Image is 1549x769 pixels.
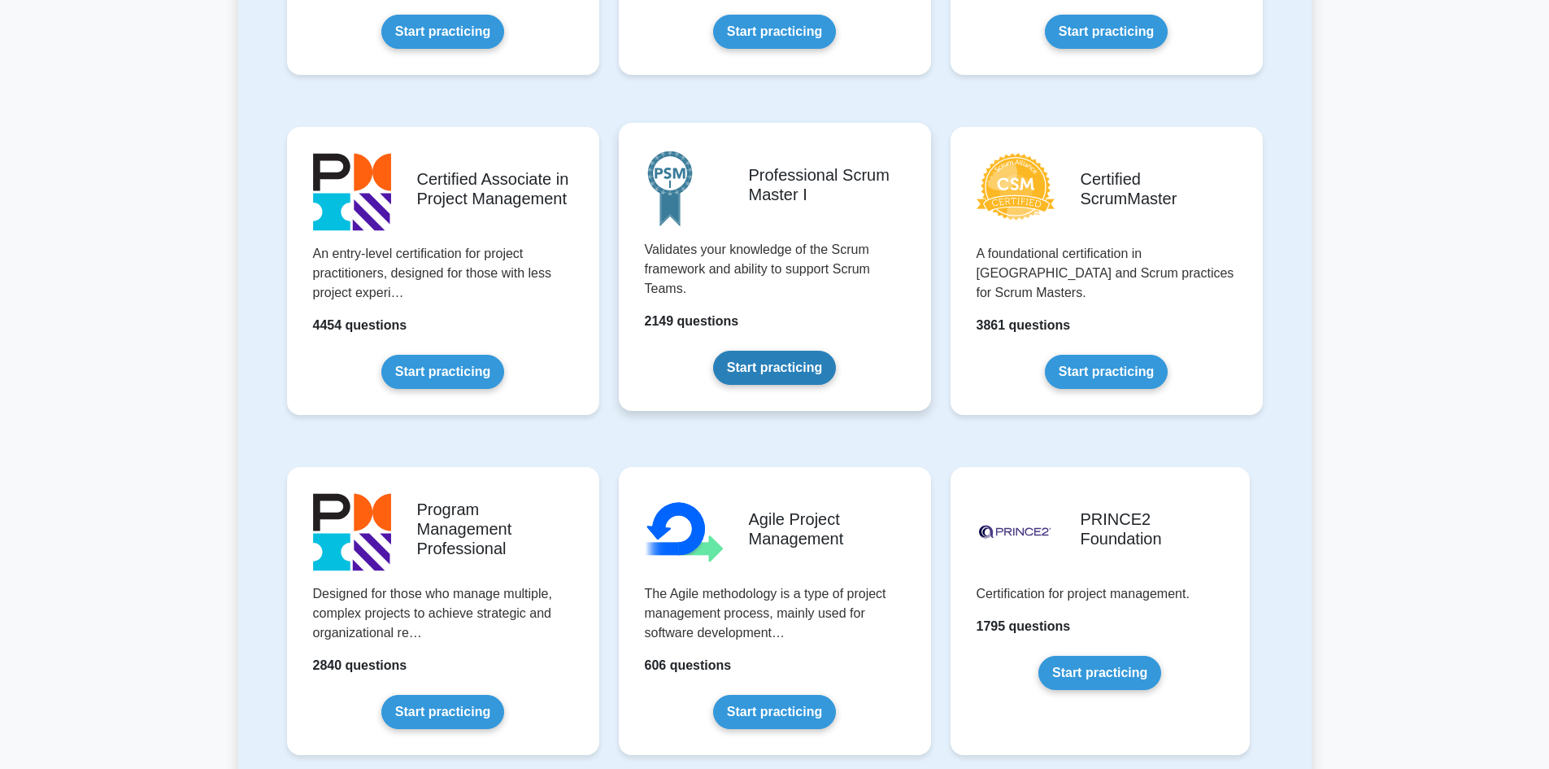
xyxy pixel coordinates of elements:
[713,15,836,49] a: Start practicing
[381,355,504,389] a: Start practicing
[1045,15,1168,49] a: Start practicing
[1038,656,1161,690] a: Start practicing
[1045,355,1168,389] a: Start practicing
[381,695,504,729] a: Start practicing
[713,351,836,385] a: Start practicing
[381,15,504,49] a: Start practicing
[713,695,836,729] a: Start practicing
